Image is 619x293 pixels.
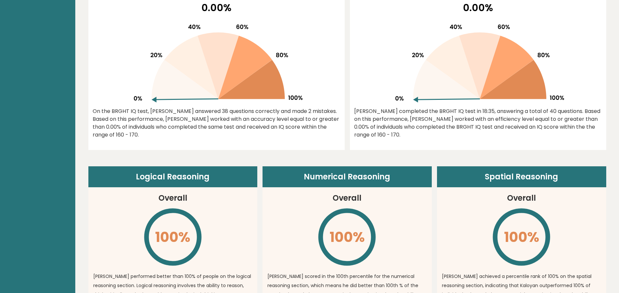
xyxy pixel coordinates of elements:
header: Spatial Reasoning [437,166,606,187]
p: 0.00% [93,0,340,15]
div: [PERSON_NAME] completed the BRGHT IQ test in 18:35, answering a total of 40 questions. Based on t... [354,107,602,139]
svg: \ [317,207,377,267]
div: On the BRGHT IQ test, [PERSON_NAME] answered 38 questions correctly and made 2 mistakes. Based on... [93,107,340,139]
header: Logical Reasoning [88,166,258,187]
header: Numerical Reasoning [263,166,432,187]
h3: Overall [158,192,187,204]
h3: Overall [507,192,536,204]
p: 0.00% [354,0,602,15]
svg: \ [143,207,203,267]
h3: Overall [333,192,361,204]
svg: \ [492,207,551,267]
